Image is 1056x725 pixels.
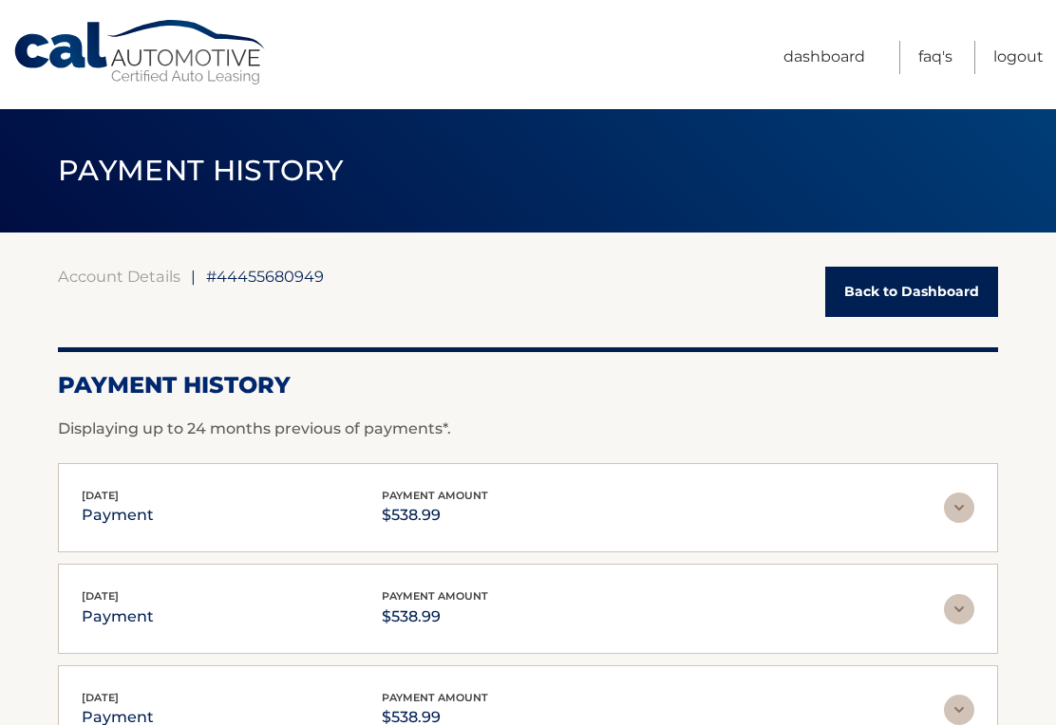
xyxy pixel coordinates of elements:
[382,502,488,529] p: $538.99
[825,267,998,317] a: Back to Dashboard
[993,41,1044,74] a: Logout
[918,41,952,74] a: FAQ's
[82,589,119,603] span: [DATE]
[58,267,180,286] a: Account Details
[58,371,998,400] h2: Payment History
[58,153,344,188] span: PAYMENT HISTORY
[944,594,974,624] img: accordion-rest.svg
[783,41,865,74] a: Dashboard
[382,489,488,502] span: payment amount
[944,493,974,523] img: accordion-rest.svg
[82,502,154,529] p: payment
[12,19,269,86] a: Cal Automotive
[82,691,119,704] span: [DATE]
[58,418,998,440] p: Displaying up to 24 months previous of payments*.
[382,604,488,630] p: $538.99
[382,691,488,704] span: payment amount
[191,267,196,286] span: |
[82,604,154,630] p: payment
[206,267,324,286] span: #44455680949
[944,695,974,725] img: accordion-rest.svg
[82,489,119,502] span: [DATE]
[382,589,488,603] span: payment amount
